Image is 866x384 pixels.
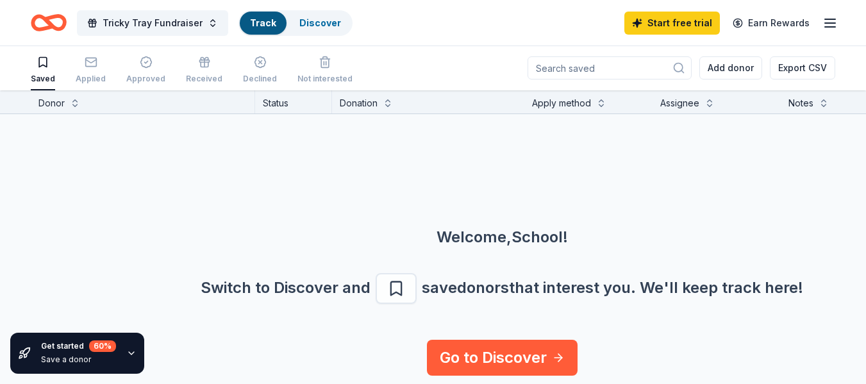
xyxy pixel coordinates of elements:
[297,74,353,84] div: Not interested
[660,96,699,111] div: Assignee
[103,15,203,31] span: Tricky Tray Fundraiser
[624,12,720,35] a: Start free trial
[76,51,106,90] button: Applied
[243,74,277,84] div: Declined
[77,10,228,36] button: Tricky Tray Fundraiser
[76,74,106,84] div: Applied
[186,51,222,90] button: Received
[427,340,578,376] a: Go to Discover
[41,355,116,365] div: Save a donor
[38,96,65,111] div: Donor
[255,90,332,113] div: Status
[31,8,67,38] a: Home
[31,74,55,84] div: Saved
[238,10,353,36] button: TrackDiscover
[126,74,165,84] div: Approved
[41,340,116,352] div: Get started
[770,56,835,79] button: Export CSV
[126,51,165,90] button: Approved
[243,51,277,90] button: Declined
[31,51,55,90] button: Saved
[532,96,591,111] div: Apply method
[528,56,692,79] input: Search saved
[297,51,353,90] button: Not interested
[725,12,817,35] a: Earn Rewards
[89,340,116,352] div: 60 %
[340,96,378,111] div: Donation
[186,74,222,84] div: Received
[250,17,276,28] a: Track
[299,17,341,28] a: Discover
[699,56,762,79] button: Add donor
[788,96,813,111] div: Notes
